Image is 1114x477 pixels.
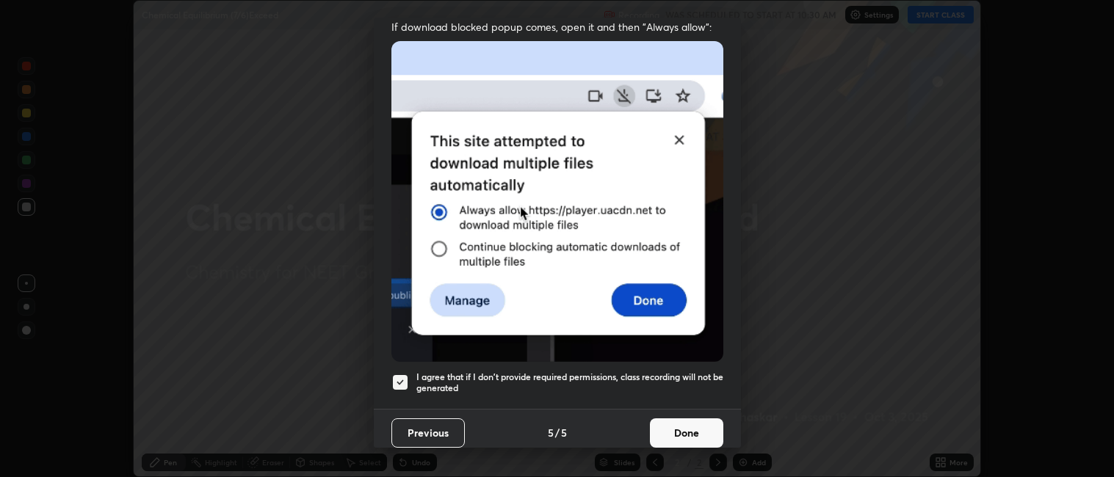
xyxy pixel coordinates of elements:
h4: 5 [561,425,567,440]
button: Done [650,418,723,448]
h4: / [555,425,560,440]
img: downloads-permission-blocked.gif [391,41,723,362]
button: Previous [391,418,465,448]
h5: I agree that if I don't provide required permissions, class recording will not be generated [416,371,723,394]
h4: 5 [548,425,554,440]
span: If download blocked popup comes, open it and then "Always allow": [391,20,723,34]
